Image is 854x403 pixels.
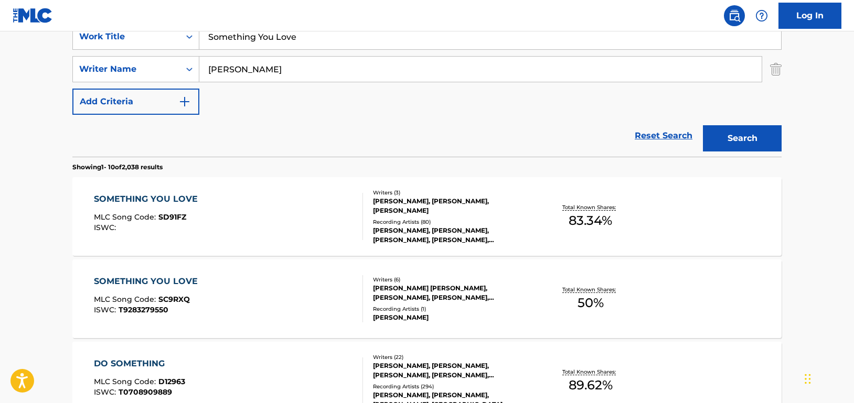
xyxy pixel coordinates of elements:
form: Search Form [72,24,782,157]
div: DO SOMETHING [94,357,185,370]
img: help [755,9,768,22]
span: MLC Song Code : [94,295,158,304]
button: Add Criteria [72,89,199,115]
span: ISWC : [94,223,119,232]
p: Showing 1 - 10 of 2,038 results [72,162,163,172]
div: [PERSON_NAME], [PERSON_NAME], [PERSON_NAME], [PERSON_NAME], [PERSON_NAME] [373,226,531,245]
span: D12963 [158,377,185,386]
p: Total Known Shares: [562,368,618,376]
a: SOMETHING YOU LOVEMLC Song Code:SC9RXQISWC:T9283279550Writers (6)[PERSON_NAME] [PERSON_NAME], [PE... [72,259,782,338]
span: MLC Song Code : [94,212,158,222]
img: 9d2ae6d4665cec9f34b9.svg [178,95,191,108]
a: Public Search [724,5,745,26]
div: Recording Artists ( 80 ) [373,218,531,226]
span: MLC Song Code : [94,377,158,386]
span: 89.62 % [569,376,613,395]
img: search [728,9,741,22]
p: Total Known Shares: [562,203,618,211]
div: Help [751,5,772,26]
button: Search [703,125,782,151]
a: SOMETHING YOU LOVEMLC Song Code:SD91FZISWC:Writers (3)[PERSON_NAME], [PERSON_NAME], [PERSON_NAME]... [72,177,782,256]
div: Writers ( 22 ) [373,353,531,361]
div: [PERSON_NAME] [PERSON_NAME], [PERSON_NAME], [PERSON_NAME], [PERSON_NAME], [PERSON_NAME] [PERSON_N... [373,284,531,302]
span: 50 % [578,293,604,312]
span: 83.34 % [569,211,612,230]
img: Delete Criterion [770,56,782,82]
div: Drag [805,363,811,395]
div: SOMETHING YOU LOVE [94,275,203,288]
span: ISWC : [94,387,119,397]
span: T9283279550 [119,305,168,314]
span: ISWC : [94,305,119,314]
div: Recording Artists ( 1 ) [373,305,531,313]
img: MLC Logo [13,8,53,23]
span: T0708909889 [119,387,172,397]
span: SD91FZ [158,212,186,222]
div: [PERSON_NAME] [373,313,531,322]
div: [PERSON_NAME], [PERSON_NAME], [PERSON_NAME], [PERSON_NAME], [PERSON_NAME], [PERSON_NAME], [PERSON... [373,361,531,380]
iframe: Chat Widget [802,353,854,403]
div: Recording Artists ( 294 ) [373,383,531,390]
p: Total Known Shares: [562,286,618,293]
div: Writer Name [79,63,174,75]
a: Log In [778,3,841,29]
a: Reset Search [629,124,698,147]
div: Writers ( 3 ) [373,189,531,197]
div: [PERSON_NAME], [PERSON_NAME], [PERSON_NAME] [373,197,531,215]
span: SC9RXQ [158,295,190,304]
div: Work Title [79,30,174,43]
div: Writers ( 6 ) [373,276,531,284]
div: SOMETHING YOU LOVE [94,193,203,205]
